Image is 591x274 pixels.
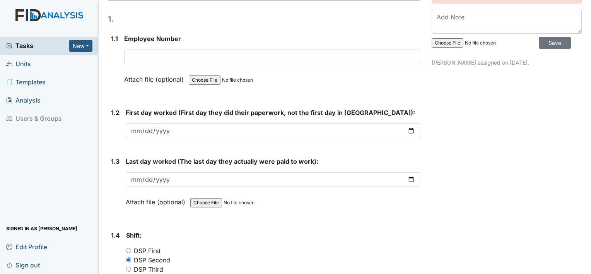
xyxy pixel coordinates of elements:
[126,109,415,116] span: First day worked (First day they did their paperwork, not the first day in [GEOGRAPHIC_DATA]):
[69,40,92,52] button: New
[6,58,31,70] span: Units
[111,34,118,43] label: 1.1
[539,37,571,49] input: Save
[126,257,131,262] input: DSP Second
[126,158,318,165] span: Last day worked (The last day they actually were paid to work):
[6,94,41,106] span: Analysis
[134,265,163,274] label: DSP Third
[6,41,69,50] a: Tasks
[111,231,120,240] label: 1.4
[126,231,142,239] span: Shift:
[6,241,47,253] span: Edit Profile
[432,58,582,67] p: [PERSON_NAME] assigned on [DATE].
[126,267,131,272] input: DSP Third
[111,108,120,117] label: 1.2
[124,35,181,43] span: Employee Number
[111,157,120,166] label: 1.3
[134,255,170,265] label: DSP Second
[6,223,77,235] span: Signed in as [PERSON_NAME]
[6,76,46,88] span: Templates
[126,248,131,253] input: DSP First
[126,193,188,207] label: Attach file (optional)
[6,259,40,271] span: Sign out
[108,13,420,25] h1: 1.
[134,246,161,255] label: DSP First
[124,70,187,84] label: Attach file (optional)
